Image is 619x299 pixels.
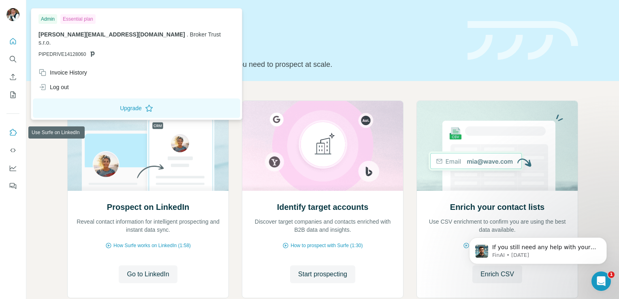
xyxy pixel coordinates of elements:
button: Search [6,52,19,66]
button: Enrich CSV [6,70,19,84]
p: Reveal contact information for intelligent prospecting and instant data sync. [76,218,220,234]
span: [PERSON_NAME][EMAIL_ADDRESS][DOMAIN_NAME] [38,31,185,38]
h2: Enrich your contact lists [450,201,544,213]
span: 1 [608,271,615,278]
img: Prospect on LinkedIn [67,101,229,191]
img: Avatar [6,8,19,21]
img: Enrich your contact lists [416,101,578,191]
iframe: Intercom notifications message [457,220,619,277]
button: Quick start [6,34,19,49]
button: Dashboard [6,161,19,175]
p: Use CSV enrichment to confirm you are using the best data available. [425,218,570,234]
button: Feedback [6,179,19,193]
button: My lists [6,88,19,102]
div: Admin [38,14,57,24]
p: Pick your starting point and we’ll provide everything you need to prospect at scale. [67,59,458,70]
button: Start prospecting [290,265,355,283]
button: Use Surfe API [6,143,19,158]
span: Go to LinkedIn [127,269,169,279]
p: Discover target companies and contacts enriched with B2B data and insights. [250,218,395,234]
span: PIPEDRIVE14128060 [38,51,86,58]
div: Essential plan [60,14,96,24]
button: Use Surfe on LinkedIn [6,125,19,140]
h2: Identify target accounts [277,201,369,213]
div: Quick start [67,15,458,23]
span: . [187,31,188,38]
img: Identify target accounts [242,101,403,191]
span: How Surfe works on LinkedIn (1:58) [113,242,191,249]
span: How to prospect with Surfe (1:30) [290,242,363,249]
span: Start prospecting [298,269,347,279]
div: Invoice History [38,68,87,77]
h2: Prospect on LinkedIn [107,201,189,213]
img: banner [467,21,578,60]
iframe: Intercom live chat [591,271,611,291]
button: Upgrade [33,98,240,118]
h1: Let’s prospect together [67,38,458,54]
span: Broker Trust s.r.o. [38,31,221,46]
button: Go to LinkedIn [119,265,177,283]
div: Log out [38,83,69,91]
